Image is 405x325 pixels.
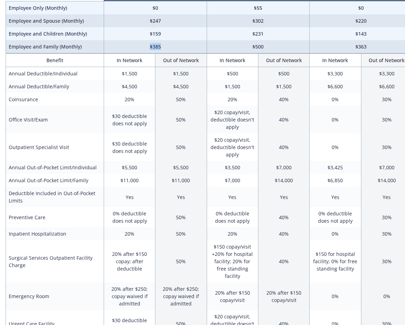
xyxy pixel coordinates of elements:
[207,14,310,27] td: $302
[207,27,310,40] td: $231
[310,187,361,207] td: Yes
[155,282,207,310] td: 20% after $250; copay waived if admitted
[6,14,104,27] td: Employee and Spouse (Monthly)
[258,161,309,174] td: $7,000
[207,161,258,174] td: $3,500
[6,40,104,53] td: Employee and Family (Monthly)
[6,80,104,93] td: Annual Deductible/Family
[310,67,361,80] td: $3,300
[310,80,361,93] td: $6,600
[310,161,361,174] td: $3,425
[207,133,258,161] td: $20 copay/visit, deductible doesn't apply
[6,187,104,207] td: Deductible Included in Out-of-Pocket Limits
[104,133,155,161] td: $30 deductible does not apply
[258,282,309,310] td: 20% after $150 copay/visit
[207,54,258,67] th: In Network
[310,93,361,106] td: 0%
[155,174,207,187] td: $11,000
[207,174,258,187] td: $7,000
[104,67,155,80] td: $1,500
[207,282,258,310] td: 20% after $150 copay/visit
[155,240,207,282] td: 50%
[104,106,155,133] td: $30 deductible does not apply
[207,187,258,207] td: Yes
[104,207,155,227] td: 0% deductible does not apply
[258,106,309,133] td: 40%
[310,133,361,161] td: 0%
[104,187,155,207] td: Yes
[310,240,361,282] td: $150 for hospital facility; 0% for free standing facility
[155,227,207,240] td: 50%
[6,1,104,15] td: Employee Only (Monthly)
[155,93,207,106] td: 50%
[155,54,207,67] th: Out of Network
[155,161,207,174] td: $5,500
[207,106,258,133] td: $20 copay/visit, deductible doesn't apply
[207,93,258,106] td: 20%
[258,227,309,240] td: 40%
[258,240,309,282] td: 40%
[6,207,104,227] td: Preventive Care
[310,227,361,240] td: 0%
[104,174,155,187] td: $11,000
[104,1,207,15] td: $0
[6,174,104,187] td: Annual Out-of-Pocket Limit/Family
[6,133,104,161] td: Outpatient Specialist Visit
[207,67,258,80] td: $500
[155,207,207,227] td: 50%
[155,106,207,133] td: 50%
[104,54,155,67] th: In Network
[310,106,361,133] td: 0%
[104,227,155,240] td: 20%
[155,80,207,93] td: $4,500
[310,174,361,187] td: $6,850
[104,40,207,53] td: $385
[258,187,309,207] td: Yes
[207,40,310,53] td: $500
[6,27,104,40] td: Employee and Children (Monthly)
[258,67,309,80] td: $500
[104,93,155,106] td: 20%
[6,54,104,67] th: Benefit
[6,67,104,80] td: Annual Deductible/Individual
[258,207,309,227] td: 40%
[310,207,361,227] td: 0% deductible does not apply
[104,80,155,93] td: $4,500
[207,240,258,282] td: $150 copay/visit +20% for hospital facility; 20% for free standing facility
[6,93,104,106] td: Coinsurance
[310,54,361,67] th: In Network
[207,207,258,227] td: 0% deductible does not apply
[258,54,309,67] th: Out of Network
[104,14,207,27] td: $247
[104,27,207,40] td: $159
[258,174,309,187] td: $14,000
[6,240,104,282] td: Surgical Services Outpatient Facility Charge
[310,282,361,310] td: 0%
[104,240,155,282] td: 20% after $150 copay; after deductible
[155,67,207,80] td: $1,500
[155,133,207,161] td: 50%
[104,161,155,174] td: $5,500
[6,161,104,174] td: Annual Out-of-Pocket Limit/Individual
[104,282,155,310] td: 20% after $250; copay waived if admitted
[207,1,310,15] td: $55
[6,106,104,133] td: Office Visit/Exam
[258,93,309,106] td: 40%
[207,80,258,93] td: $1,500
[6,227,104,240] td: Inpatient Hospitalization
[207,227,258,240] td: 20%
[6,282,104,310] td: Emergency Room
[155,187,207,207] td: Yes
[258,80,309,93] td: $1,500
[258,133,309,161] td: 40%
